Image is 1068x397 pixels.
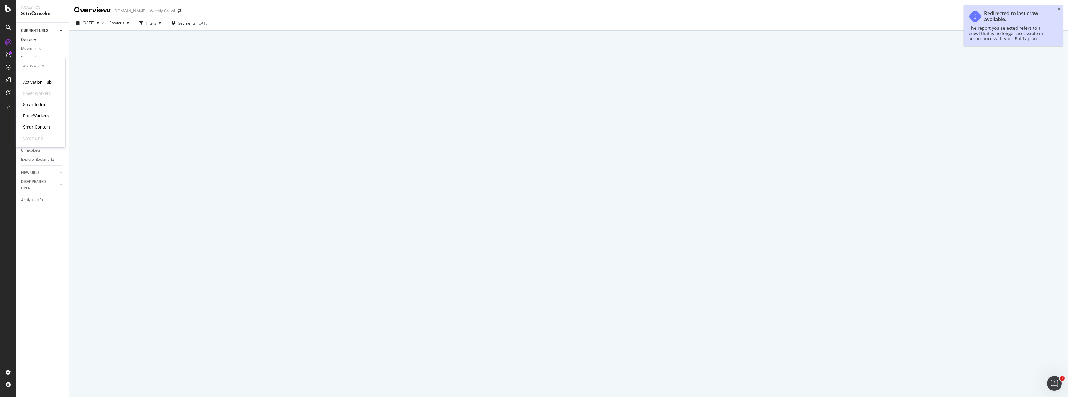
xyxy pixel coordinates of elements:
div: Redirected to last crawl available. [984,11,1052,22]
span: Previous [107,20,124,25]
a: Explorer Bookmarks [21,156,64,163]
div: [DOMAIN_NAME] - Weekly Crawl [113,8,175,14]
span: 1 [1060,376,1065,381]
div: Overview [21,37,36,43]
a: Url Explorer [21,147,64,154]
button: Previous [107,18,132,28]
iframe: Intercom live chat [1047,376,1062,391]
div: DISAPPEARED URLS [21,178,52,192]
div: NEW URLS [21,169,39,176]
div: Analysis Info [21,197,43,203]
div: Explorer Bookmarks [21,156,55,163]
div: [DATE] [197,20,209,26]
button: Segments[DATE] [169,18,211,28]
button: Filters [137,18,164,28]
span: Segments [178,20,196,26]
a: NEW URLS [21,169,58,176]
div: Filters [146,20,156,26]
a: SmartContent [23,124,50,130]
div: CURRENT URLS [21,28,48,34]
span: vs [102,20,107,25]
a: CURRENT URLS [21,28,58,34]
div: Analytics [21,5,64,10]
div: The report you selected refers to a crawl that is no longer accessible in accordance with your Bo... [969,25,1052,41]
div: Segments [21,55,38,61]
a: SmartIndex [23,102,45,108]
div: arrow-right-arrow-left [178,9,181,13]
div: Movements [21,46,41,52]
a: DISAPPEARED URLS [21,178,58,192]
span: 2025 Sep. 29th [82,20,94,25]
a: Activation Hub [23,79,52,85]
a: Analysis Info [21,197,64,203]
a: Segments [21,55,64,61]
div: close toast [1058,7,1061,11]
a: Movements [21,46,64,52]
a: PageWorkers [23,113,49,119]
div: Url Explorer [21,147,40,154]
button: [DATE] [74,18,102,28]
div: SpeedWorkers [23,90,51,97]
div: SiteCrawler [21,10,64,17]
a: Overview [21,37,64,43]
div: Activation [23,64,58,69]
div: SmartLink [23,135,43,141]
div: Overview [74,5,111,16]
